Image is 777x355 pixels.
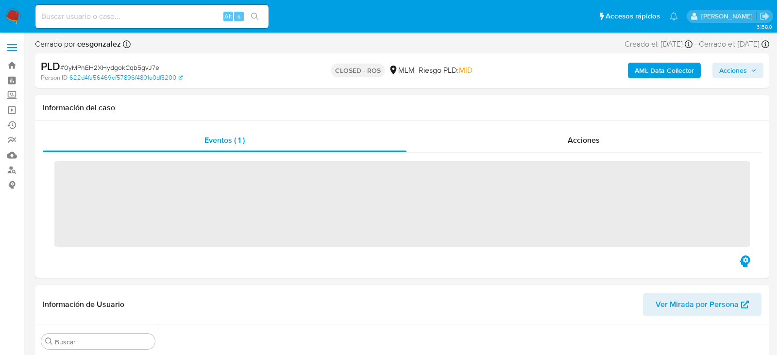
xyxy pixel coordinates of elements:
[459,65,473,76] span: MID
[388,65,415,76] div: MLM
[43,300,124,309] h1: Información de Usuario
[635,63,694,78] b: AML Data Collector
[331,64,385,77] p: CLOSED - ROS
[237,12,240,21] span: s
[54,161,750,247] span: ‌
[701,12,756,21] p: cesar.gonzalez@mercadolibre.com.mx
[625,39,693,50] div: Creado el: [DATE]
[75,38,121,50] b: cesgonzalez
[419,65,473,76] span: Riesgo PLD:
[760,11,770,21] a: Salir
[643,293,761,316] button: Ver Mirada por Persona
[670,12,678,20] a: Notificaciones
[694,39,697,50] span: -
[35,10,269,23] input: Buscar usuario o caso...
[45,338,53,345] button: Buscar
[712,63,763,78] button: Acciones
[41,58,60,74] b: PLD
[699,39,769,50] div: Cerrado el: [DATE]
[224,12,232,21] span: Alt
[628,63,701,78] button: AML Data Collector
[69,73,183,82] a: 622d4fa56469ef57896f4801e0df3200
[60,63,159,72] span: # 0yMPnEH2XHydgokCqb5gvJ7e
[41,73,68,82] b: Person ID
[204,135,245,146] span: Eventos ( 1 )
[719,63,747,78] span: Acciones
[606,11,660,21] span: Accesos rápidos
[568,135,600,146] span: Acciones
[656,293,739,316] span: Ver Mirada por Persona
[35,39,121,50] span: Cerrado por
[55,338,151,346] input: Buscar
[245,10,265,23] button: search-icon
[43,103,761,113] h1: Información del caso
